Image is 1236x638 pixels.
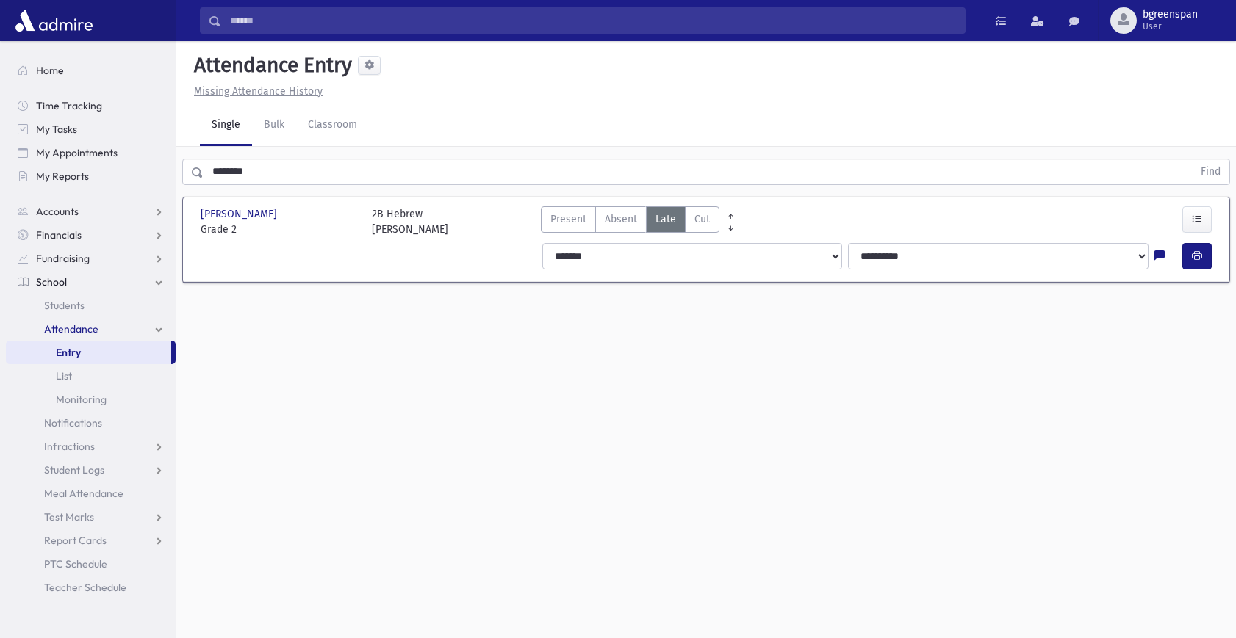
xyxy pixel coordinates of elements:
[6,576,176,599] a: Teacher Schedule
[541,206,719,237] div: AttTypes
[36,123,77,136] span: My Tasks
[188,53,352,78] h5: Attendance Entry
[221,7,965,34] input: Search
[36,170,89,183] span: My Reports
[36,252,90,265] span: Fundraising
[6,411,176,435] a: Notifications
[6,341,171,364] a: Entry
[252,105,296,146] a: Bulk
[188,85,323,98] a: Missing Attendance History
[296,105,369,146] a: Classroom
[56,393,107,406] span: Monitoring
[6,200,176,223] a: Accounts
[6,552,176,576] a: PTC Schedule
[6,388,176,411] a: Monitoring
[194,85,323,98] u: Missing Attendance History
[56,369,72,383] span: List
[6,458,176,482] a: Student Logs
[36,64,64,77] span: Home
[44,581,126,594] span: Teacher Schedule
[44,440,95,453] span: Infractions
[200,105,252,146] a: Single
[44,322,98,336] span: Attendance
[1143,21,1198,32] span: User
[56,346,81,359] span: Entry
[201,222,357,237] span: Grade 2
[6,164,176,188] a: My Reports
[6,59,176,82] a: Home
[12,6,96,35] img: AdmirePro
[6,141,176,164] a: My Appointments
[44,487,123,500] span: Meal Attendance
[6,317,176,341] a: Attendance
[6,294,176,317] a: Students
[6,435,176,458] a: Infractions
[44,510,94,523] span: Test Marks
[6,505,176,529] a: Test Marks
[6,117,176,141] a: My Tasks
[201,206,280,222] span: [PERSON_NAME]
[6,364,176,388] a: List
[372,206,448,237] div: 2B Hebrew [PERSON_NAME]
[550,211,586,227] span: Present
[605,211,637,227] span: Absent
[6,94,176,117] a: Time Tracking
[1143,9,1198,21] span: bgreenspan
[44,534,107,547] span: Report Cards
[6,482,176,505] a: Meal Attendance
[44,416,102,429] span: Notifications
[36,146,118,159] span: My Appointments
[44,463,104,476] span: Student Logs
[6,529,176,552] a: Report Cards
[694,211,710,227] span: Cut
[36,99,102,112] span: Time Tracking
[44,299,85,312] span: Students
[6,223,176,247] a: Financials
[36,205,79,218] span: Accounts
[36,228,82,242] span: Financials
[6,270,176,294] a: School
[655,211,676,227] span: Late
[44,557,107,570] span: PTC Schedule
[36,275,67,289] span: School
[6,247,176,270] a: Fundraising
[1192,159,1229,184] button: Find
